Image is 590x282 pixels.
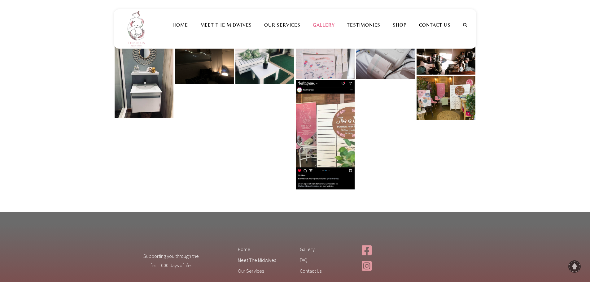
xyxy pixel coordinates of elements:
[356,40,415,79] a: DSC_3220
[258,22,307,28] a: Our Services
[296,80,355,189] a: IMG_7844
[235,40,294,84] a: IMG_2487
[166,22,194,28] a: Home
[296,40,355,79] a: DSC_3124
[123,9,151,49] img: This is us practice
[413,22,457,28] a: Contact Us
[194,22,258,28] a: Meet the Midwives
[238,267,291,277] a: Our Services
[387,22,413,28] a: Shop
[341,22,387,28] a: Testimonies
[300,267,352,277] a: Contact Us
[114,251,229,270] center: Supporting you through the first 1000 days of life.
[307,22,341,28] a: Gallery
[417,40,475,75] a: IMG_8091_jpg
[238,256,291,266] a: Meet The Midwives
[300,245,352,255] a: Gallery
[417,76,475,120] a: IMG_7838
[115,40,173,118] a: IMG_2488
[238,245,291,255] a: Home
[568,260,581,273] a: To Top
[300,256,352,266] a: FAQ
[175,40,234,84] a: IMG_5473
[362,245,372,256] img: facebook-square.svg
[362,260,372,272] img: instagram-square.svg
